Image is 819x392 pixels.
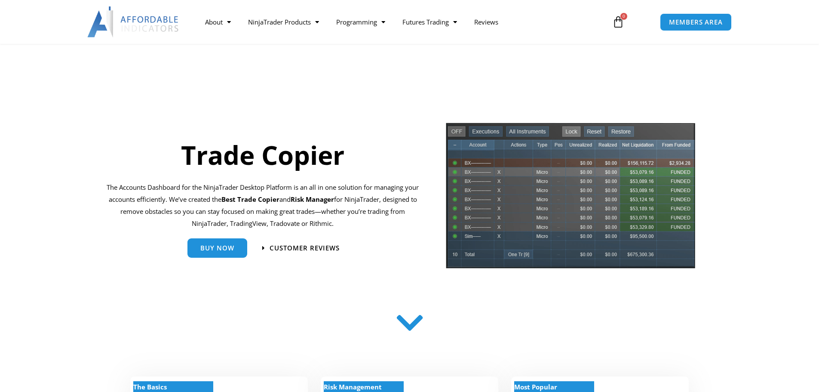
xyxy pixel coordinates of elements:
[514,383,557,391] strong: Most Popular
[291,195,334,204] strong: Risk Manager
[262,245,340,251] a: Customer Reviews
[324,383,382,391] strong: Risk Management
[394,12,466,32] a: Futures Trading
[133,383,167,391] strong: The Basics
[200,245,234,251] span: Buy Now
[660,13,732,31] a: MEMBERS AREA
[328,12,394,32] a: Programming
[445,122,696,275] img: tradecopier | Affordable Indicators – NinjaTrader
[196,12,602,32] nav: Menu
[107,137,419,173] h1: Trade Copier
[239,12,328,32] a: NinjaTrader Products
[196,12,239,32] a: About
[669,19,723,25] span: MEMBERS AREA
[221,195,279,204] b: Best Trade Copier
[599,9,637,34] a: 0
[466,12,507,32] a: Reviews
[87,6,180,37] img: LogoAI | Affordable Indicators – NinjaTrader
[620,13,627,20] span: 0
[187,238,247,258] a: Buy Now
[107,182,419,229] p: The Accounts Dashboard for the NinjaTrader Desktop Platform is an all in one solution for managin...
[270,245,340,251] span: Customer Reviews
